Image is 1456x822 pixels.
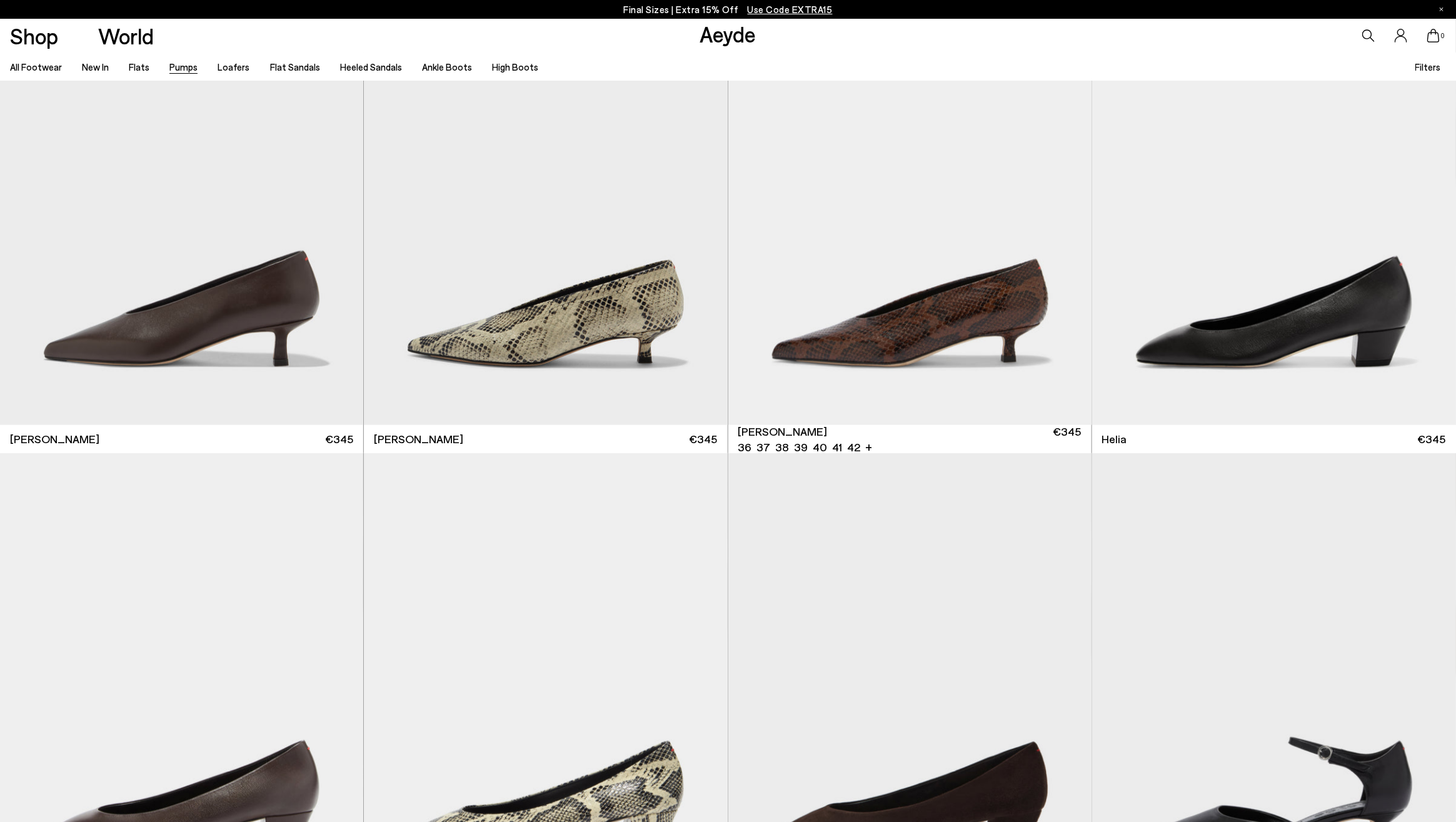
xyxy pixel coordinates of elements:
li: 38 [776,439,790,455]
span: [PERSON_NAME] [738,424,828,439]
a: Pumps [169,61,198,73]
a: World [98,25,154,47]
span: €345 [1053,424,1082,455]
a: Aeyde [700,21,756,47]
p: Final Sizes | Extra 15% Off [623,2,833,18]
a: Heeled Sandals [340,61,402,73]
a: Ankle Boots [422,61,472,73]
span: Helia [1102,431,1127,447]
span: [PERSON_NAME] [10,431,99,447]
span: Navigate to /collections/ss25-final-sizes [748,4,833,15]
a: All Footwear [10,61,62,73]
a: [PERSON_NAME] 36 37 38 39 40 41 42 + €345 [728,425,1092,453]
li: + [866,438,873,455]
a: [PERSON_NAME] €345 [364,425,727,453]
span: €345 [1418,431,1446,447]
li: 36 [738,439,752,455]
span: €345 [689,431,717,447]
li: 42 [848,439,861,455]
a: New In [82,61,109,73]
a: Flat Sandals [270,61,320,73]
a: 0 [1427,29,1440,43]
li: 39 [795,439,808,455]
span: €345 [325,431,353,447]
a: Loafers [218,61,250,73]
ul: variant [738,439,857,455]
li: 40 [813,439,828,455]
a: Helia €345 [1092,425,1456,453]
span: Filters [1415,61,1441,73]
li: 41 [833,439,843,455]
li: 37 [757,439,771,455]
a: High Boots [492,61,538,73]
a: Shop [10,25,58,47]
span: [PERSON_NAME] [374,431,463,447]
span: 0 [1440,33,1446,39]
a: Flats [129,61,149,73]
